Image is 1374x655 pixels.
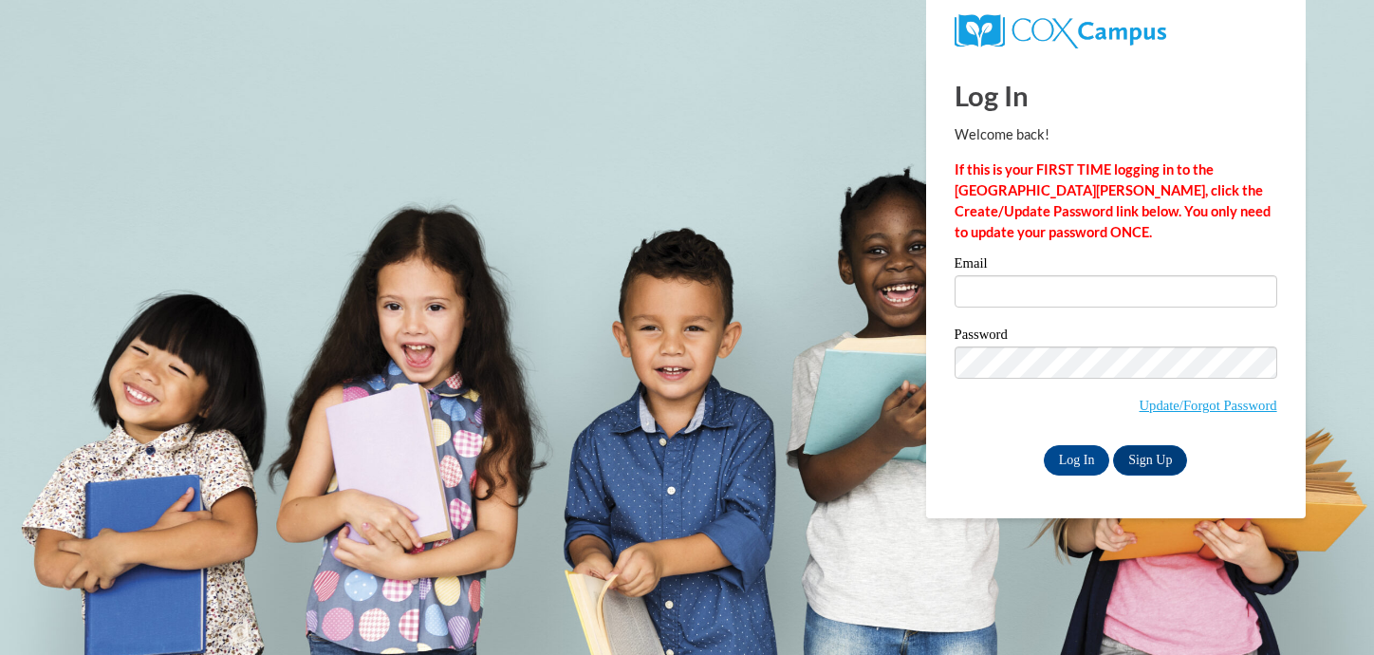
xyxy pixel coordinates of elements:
a: Sign Up [1113,445,1187,476]
a: Update/Forgot Password [1140,398,1277,413]
strong: If this is your FIRST TIME logging in to the [GEOGRAPHIC_DATA][PERSON_NAME], click the Create/Upd... [955,161,1271,240]
img: COX Campus [955,14,1166,48]
label: Email [955,256,1277,275]
h1: Log In [955,76,1277,115]
input: Log In [1044,445,1110,476]
a: COX Campus [955,22,1166,38]
label: Password [955,327,1277,346]
p: Welcome back! [955,124,1277,145]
